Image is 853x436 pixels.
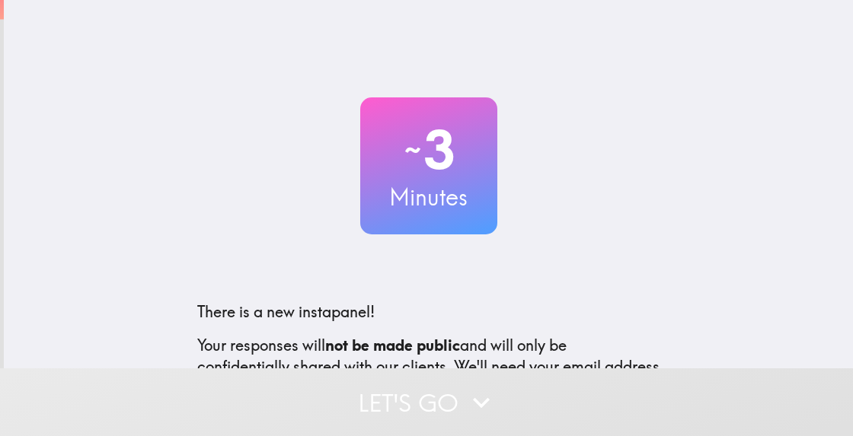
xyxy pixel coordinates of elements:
[402,127,423,173] span: ~
[360,181,497,213] h3: Minutes
[360,119,497,181] h2: 3
[197,335,660,399] p: Your responses will and will only be confidentially shared with our clients. We'll need your emai...
[197,302,375,321] span: There is a new instapanel!
[325,336,460,355] b: not be made public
